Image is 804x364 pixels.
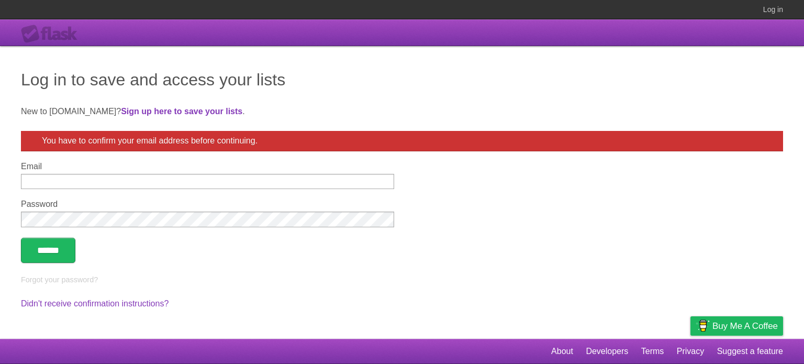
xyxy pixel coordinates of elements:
img: Buy me a coffee [696,317,710,335]
a: Terms [641,341,664,361]
label: Email [21,162,394,171]
a: Didn't receive confirmation instructions? [21,299,169,308]
p: New to [DOMAIN_NAME]? . [21,105,783,118]
a: Forgot your password? [21,275,98,284]
a: Suggest a feature [717,341,783,361]
a: Privacy [677,341,704,361]
a: Buy me a coffee [690,316,783,336]
div: You have to confirm your email address before continuing. [21,131,783,151]
div: Flask [21,25,84,43]
span: Buy me a coffee [712,317,778,335]
h1: Log in to save and access your lists [21,67,783,92]
a: About [551,341,573,361]
a: Developers [586,341,628,361]
a: Sign up here to save your lists [121,107,242,116]
label: Password [21,200,394,209]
